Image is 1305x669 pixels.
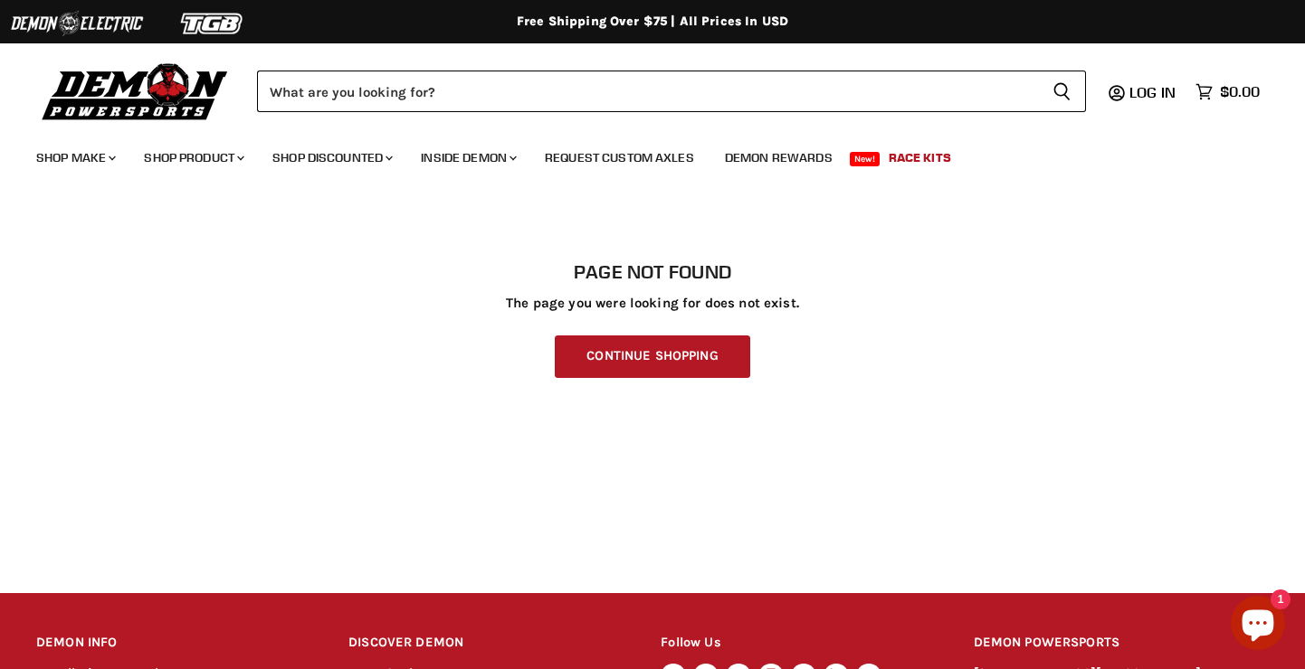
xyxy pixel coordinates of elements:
[1129,83,1176,101] span: Log in
[130,139,255,176] a: Shop Product
[36,59,234,123] img: Demon Powersports
[36,622,315,664] h2: DEMON INFO
[974,622,1269,664] h2: DEMON POWERSPORTS
[407,139,528,176] a: Inside Demon
[1038,71,1086,112] button: Search
[348,622,627,664] h2: DISCOVER DEMON
[1186,79,1269,105] a: $0.00
[9,6,145,41] img: Demon Electric Logo 2
[257,71,1038,112] input: Search
[711,139,846,176] a: Demon Rewards
[1225,596,1291,655] inbox-online-store-chat: Shopify online store chat
[1220,83,1260,100] span: $0.00
[36,296,1269,311] p: The page you were looking for does not exist.
[850,152,881,166] span: New!
[23,132,1255,176] ul: Main menu
[257,71,1086,112] form: Product
[875,139,965,176] a: Race Kits
[555,335,749,378] a: Continue Shopping
[36,261,1269,283] h1: Page not found
[1121,84,1186,100] a: Log in
[661,622,939,664] h2: Follow Us
[145,6,281,41] img: TGB Logo 2
[23,139,127,176] a: Shop Make
[531,139,708,176] a: Request Custom Axles
[259,139,404,176] a: Shop Discounted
